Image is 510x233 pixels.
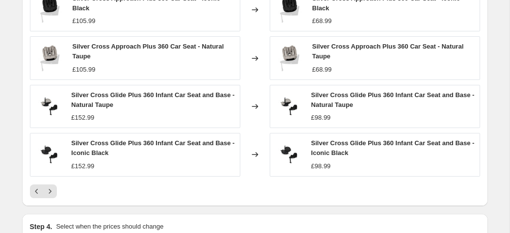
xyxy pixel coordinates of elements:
button: Next [43,184,57,198]
img: glideplusbase-plus-360_natural-taupe_1_80x.webp [275,92,304,121]
nav: Pagination [30,184,57,198]
span: Silver Cross Glide Plus 360 Infant Car Seat and Base - Iconic Black [311,139,474,156]
button: Previous [30,184,44,198]
img: glideplusbase-plus-360_natural-taupe_1_80x.webp [35,92,64,121]
div: £152.99 [71,161,94,171]
span: Silver Cross Approach Plus 360 Car Seat - Natural Taupe [73,43,224,60]
div: £105.99 [73,16,96,26]
span: Silver Cross Approach Plus 360 Car Seat - Natural Taupe [312,43,464,60]
div: £98.99 [311,161,331,171]
img: glideplusbase-plus-360_iconic-black_1_80x.webp [275,140,304,169]
img: glideplusbase-plus-360_iconic-black_1_80x.webp [35,140,64,169]
span: Silver Cross Glide Plus 360 Infant Car Seat and Base - Natural Taupe [311,91,474,108]
p: Select when the prices should change [56,222,163,232]
div: £98.99 [311,113,331,123]
div: £105.99 [73,65,96,75]
img: ApproachPlus360_NaturalTaupe_Image1_v1_80x.jpg [275,44,305,73]
div: £152.99 [71,113,94,123]
div: £68.99 [312,65,332,75]
span: Silver Cross Glide Plus 360 Infant Car Seat and Base - Iconic Black [71,139,234,156]
h2: Step 4. [30,222,52,232]
img: ApproachPlus360_NaturalTaupe_Image1_v1_80x.jpg [35,44,65,73]
div: £68.99 [312,16,332,26]
span: Silver Cross Glide Plus 360 Infant Car Seat and Base - Natural Taupe [71,91,234,108]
